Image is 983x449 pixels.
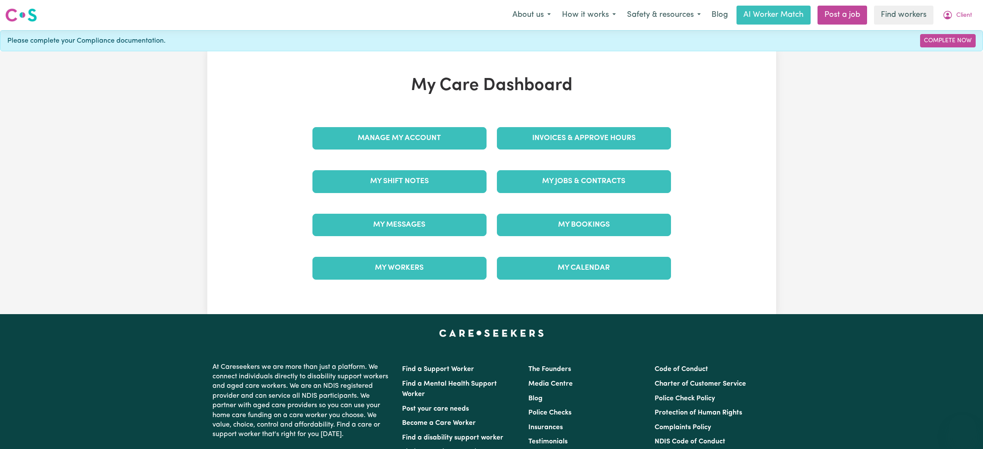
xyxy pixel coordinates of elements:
a: Protection of Human Rights [655,409,742,416]
iframe: Button to launch messaging window, conversation in progress [949,415,976,442]
a: Careseekers home page [439,330,544,337]
a: NDIS Code of Conduct [655,438,725,445]
a: Careseekers logo [5,5,37,25]
a: My Bookings [497,214,671,236]
a: My Messages [312,214,487,236]
a: Charter of Customer Service [655,380,746,387]
button: How it works [556,6,621,24]
a: Post a job [818,6,867,25]
a: Find a Support Worker [402,366,474,373]
a: Find a Mental Health Support Worker [402,380,497,398]
a: Code of Conduct [655,366,708,373]
span: Please complete your Compliance documentation. [7,36,165,46]
a: Media Centre [528,380,573,387]
a: My Calendar [497,257,671,279]
a: Post your care needs [402,405,469,412]
a: Police Checks [528,409,571,416]
a: Find a disability support worker [402,434,503,441]
h1: My Care Dashboard [307,75,676,96]
a: My Shift Notes [312,170,487,193]
a: Invoices & Approve Hours [497,127,671,150]
a: Complaints Policy [655,424,711,431]
a: Find workers [874,6,933,25]
a: Testimonials [528,438,568,445]
button: Safety & resources [621,6,706,24]
a: Blog [528,395,543,402]
a: My Jobs & Contracts [497,170,671,193]
span: Client [956,11,972,20]
a: Manage My Account [312,127,487,150]
a: Complete Now [920,34,976,47]
a: Insurances [528,424,563,431]
a: Blog [706,6,733,25]
a: Become a Care Worker [402,420,476,427]
img: Careseekers logo [5,7,37,23]
a: My Workers [312,257,487,279]
a: The Founders [528,366,571,373]
p: At Careseekers we are more than just a platform. We connect individuals directly to disability su... [212,359,392,443]
button: About us [507,6,556,24]
button: My Account [937,6,978,24]
a: AI Worker Match [736,6,811,25]
a: Police Check Policy [655,395,715,402]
